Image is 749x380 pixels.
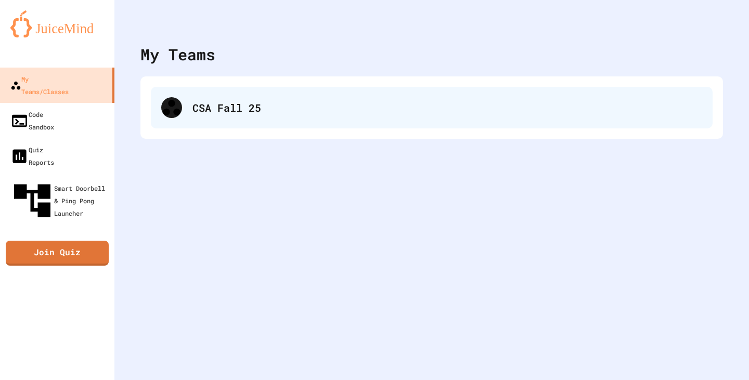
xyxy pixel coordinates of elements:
div: Quiz Reports [10,143,54,168]
a: Join Quiz [6,241,109,266]
img: logo-orange.svg [10,10,104,37]
div: CSA Fall 25 [151,87,713,128]
div: My Teams/Classes [10,73,69,98]
div: My Teams [140,43,215,66]
div: Code Sandbox [10,108,54,133]
div: CSA Fall 25 [192,100,702,115]
div: Smart Doorbell & Ping Pong Launcher [10,179,110,222]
